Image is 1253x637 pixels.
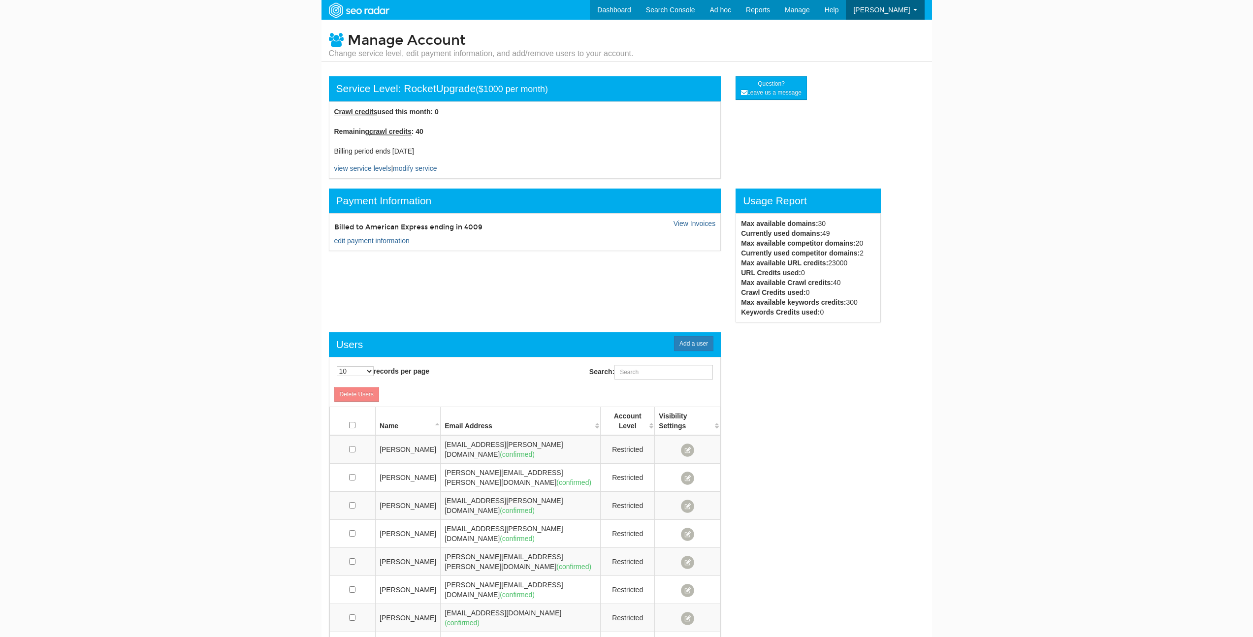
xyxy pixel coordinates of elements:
[601,548,655,576] td: Restricted
[337,366,374,376] select: records per page
[674,220,715,227] a: View Invoices
[334,107,439,117] label: used this month: 0
[441,464,601,492] td: [PERSON_NAME][EMAIL_ADDRESS][PERSON_NAME][DOMAIN_NAME]
[601,604,655,632] td: Restricted
[334,127,423,136] label: Remaining : 40
[348,32,466,49] span: Manage Account
[445,619,480,627] span: (confirmed)
[337,366,430,376] label: records per page
[674,336,713,351] span: Add a user
[556,563,591,571] span: (confirmed)
[500,535,535,542] span: (confirmed)
[589,365,713,380] label: Search:
[681,556,694,569] span: Manage User's domains
[681,472,694,485] span: Manage User's domains
[336,337,363,352] div: Users
[329,76,721,101] div: Service Level: RocketUpgrade
[736,76,807,100] a: Question? Leave us a message
[655,407,720,436] th: Visibility Settings: activate to sort column ascending
[441,435,601,464] td: [EMAIL_ADDRESS][PERSON_NAME][DOMAIN_NAME]
[500,450,535,458] span: (confirmed)
[376,576,441,604] td: [PERSON_NAME]
[681,584,694,597] span: Manage User's domains
[741,269,801,277] strong: URL Credits used:
[329,48,634,59] small: Change service level, edit payment information, and add/remove users to your account.
[614,365,713,380] input: Search:
[334,223,517,231] h5: Billed to American Express ending in 4009
[825,6,839,14] span: Help
[601,435,655,464] td: Restricted
[681,612,694,625] span: Manage User's domains
[741,239,856,247] strong: Max available competitor domains:
[441,576,601,604] td: [PERSON_NAME][EMAIL_ADDRESS][DOMAIN_NAME]
[853,6,910,14] span: [PERSON_NAME]
[601,407,655,436] th: Account Level: activate to sort column ascending
[556,478,591,486] span: (confirmed)
[741,220,818,227] strong: Max available domains:
[334,164,391,172] a: view service levels
[441,548,601,576] td: [PERSON_NAME][EMAIL_ADDRESS][PERSON_NAME][DOMAIN_NAME]
[476,84,548,94] small: ($1000 per month)
[500,591,535,599] span: (confirmed)
[746,6,770,14] span: Reports
[741,288,805,296] strong: Crawl Credits used:
[500,507,535,514] span: (confirmed)
[325,1,393,19] img: SEORadar
[376,435,441,464] td: [PERSON_NAME]
[709,6,731,14] span: Ad hoc
[741,308,820,316] strong: Keywords Credits used:
[681,528,694,541] span: Manage User's domains
[601,464,655,492] td: Restricted
[736,189,881,213] div: Usage Report
[741,229,822,237] strong: Currently used domains:
[741,298,846,306] strong: Max available keywords credits:
[441,492,601,520] td: [EMAIL_ADDRESS][PERSON_NAME][DOMAIN_NAME]
[334,387,379,402] a: Delete Users
[334,146,716,156] div: Billing period ends [DATE]
[376,520,441,548] td: [PERSON_NAME]
[681,444,694,457] span: Manage User's domains
[741,249,860,257] strong: Currently used competitor domains:
[376,407,441,436] th: Name: activate to sort column descending
[376,492,441,520] td: [PERSON_NAME]
[329,101,721,179] div: |
[329,189,721,213] div: Payment Information
[441,520,601,548] td: [EMAIL_ADDRESS][PERSON_NAME][DOMAIN_NAME]
[376,464,441,492] td: [PERSON_NAME]
[681,500,694,513] span: Manage User's domains
[601,520,655,548] td: Restricted
[601,576,655,604] td: Restricted
[369,127,412,136] abbr: crawl credits
[785,6,810,14] span: Manage
[393,164,437,172] a: modify service
[741,259,828,267] strong: Max available URL credits:
[334,108,378,116] abbr: Crawl credits
[441,604,601,632] td: [EMAIL_ADDRESS][DOMAIN_NAME]
[601,492,655,520] td: Restricted
[376,604,441,632] td: [PERSON_NAME]
[441,407,601,436] th: Email Address: activate to sort column ascending
[734,219,883,317] div: 30 49 20 2 23000 0 40 0 300 0
[741,279,833,287] strong: Max available Crawl credits:
[376,548,441,576] td: [PERSON_NAME]
[334,237,410,245] a: edit payment information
